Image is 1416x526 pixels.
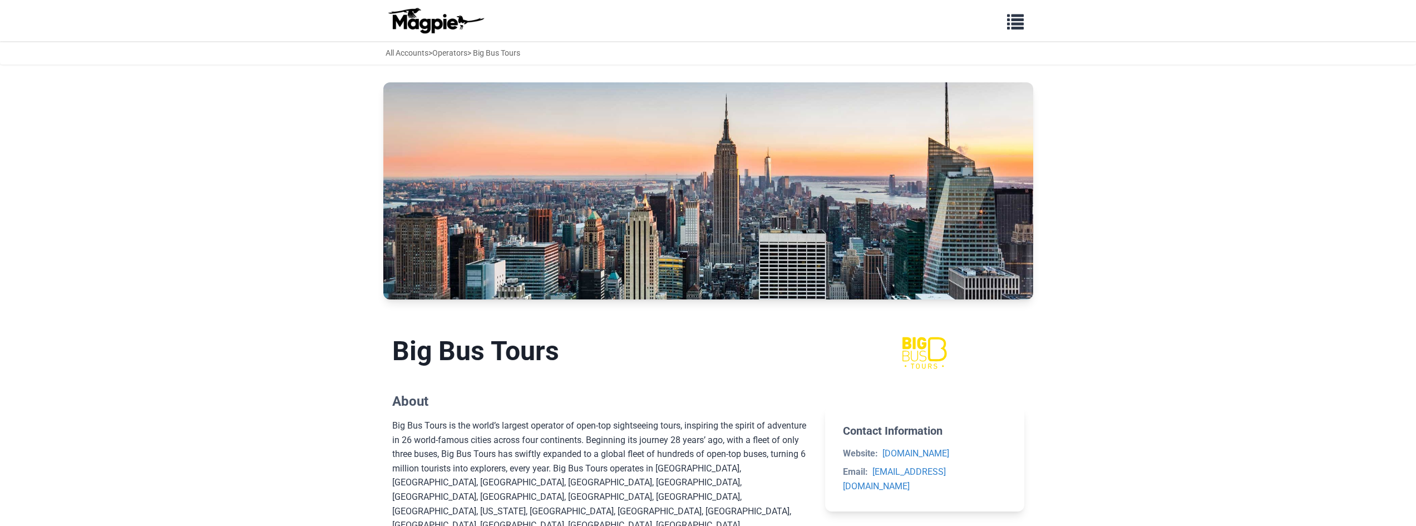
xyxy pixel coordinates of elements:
div: > > Big Bus Tours [386,47,520,59]
strong: Website: [843,448,878,459]
a: [DOMAIN_NAME] [882,448,949,459]
h1: Big Bus Tours [392,335,808,367]
h2: About [392,394,808,410]
a: [EMAIL_ADDRESS][DOMAIN_NAME] [843,466,946,491]
img: logo-ab69f6fb50320c5b225c76a69d11143b.png [386,7,486,34]
img: Big Bus Tours banner [383,82,1033,299]
strong: Email: [843,466,868,477]
a: Operators [432,48,467,57]
img: Big Bus Tours logo [871,335,978,371]
h2: Contact Information [843,424,1006,437]
a: All Accounts [386,48,428,57]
